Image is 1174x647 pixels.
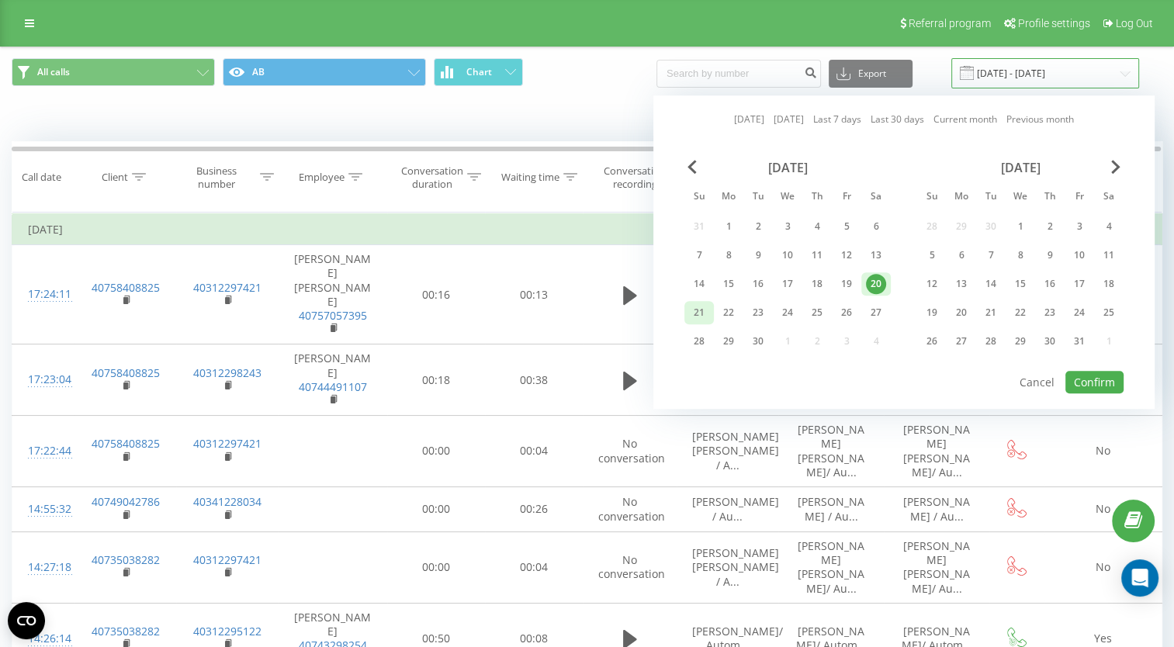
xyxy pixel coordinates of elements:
[836,216,857,237] div: 5
[684,301,714,324] div: Sun Sep 21, 2025
[1121,559,1158,597] div: Open Intercom Messenger
[1040,274,1060,294] div: 16
[917,301,947,324] div: Sun Oct 19, 2025
[743,330,773,353] div: Tue Sep 30, 2025
[951,331,971,351] div: 27
[807,216,827,237] div: 4
[1035,244,1065,267] div: Thu Oct 9, 2025
[777,216,798,237] div: 3
[387,416,485,487] td: 00:00
[1065,272,1094,296] div: Fri Oct 17, 2025
[719,274,739,294] div: 15
[1010,303,1030,323] div: 22
[466,67,492,78] span: Chart
[299,379,367,394] a: 40744491107
[835,186,858,209] abbr: Friday
[748,331,768,351] div: 30
[689,331,709,351] div: 28
[805,186,829,209] abbr: Thursday
[485,532,583,604] td: 00:04
[1035,330,1065,353] div: Thu Oct 30, 2025
[981,331,1001,351] div: 28
[871,112,924,127] a: Last 30 days
[773,215,802,238] div: Wed Sep 3, 2025
[922,331,942,351] div: 26
[802,301,832,324] div: Thu Sep 25, 2025
[1035,272,1065,296] div: Thu Oct 16, 2025
[807,303,827,323] div: 25
[1068,186,1091,209] abbr: Friday
[773,272,802,296] div: Wed Sep 17, 2025
[734,112,764,127] a: [DATE]
[193,552,261,567] a: 40312297421
[193,436,261,451] a: 40312297421
[861,272,891,296] div: Sat Sep 20, 2025
[598,494,665,523] span: No conversation
[1094,215,1124,238] div: Sat Oct 4, 2025
[719,216,739,237] div: 1
[866,303,886,323] div: 27
[861,244,891,267] div: Sat Sep 13, 2025
[717,186,740,209] abbr: Monday
[1094,244,1124,267] div: Sat Oct 11, 2025
[401,164,463,191] div: Conversation duration
[746,186,770,209] abbr: Tuesday
[598,552,665,581] span: No conversation
[981,245,1001,265] div: 7
[836,245,857,265] div: 12
[748,274,768,294] div: 16
[278,245,387,344] td: [PERSON_NAME] [PERSON_NAME]
[1040,331,1060,351] div: 30
[28,279,59,310] div: 17:24:11
[861,215,891,238] div: Sat Sep 6, 2025
[1010,216,1030,237] div: 1
[193,365,261,380] a: 40312298243
[950,186,973,209] abbr: Monday
[692,494,779,523] span: [PERSON_NAME] / Au...
[903,422,970,479] span: [PERSON_NAME] [PERSON_NAME]/ Au...
[1065,244,1094,267] div: Fri Oct 10, 2025
[864,186,888,209] abbr: Saturday
[1099,303,1119,323] div: 25
[743,272,773,296] div: Tue Sep 16, 2025
[223,58,426,86] button: AB
[1006,301,1035,324] div: Wed Oct 22, 2025
[28,365,59,395] div: 17:23:04
[1116,17,1153,29] span: Log Out
[193,624,261,638] a: 40312295122
[92,365,160,380] a: 40758408825
[947,272,976,296] div: Mon Oct 13, 2025
[22,171,61,184] div: Call date
[743,215,773,238] div: Tue Sep 2, 2025
[1006,330,1035,353] div: Wed Oct 29, 2025
[687,186,711,209] abbr: Sunday
[1006,112,1074,127] a: Previous month
[1069,245,1089,265] div: 10
[28,436,59,466] div: 17:22:44
[798,422,864,479] span: [PERSON_NAME] [PERSON_NAME]/ Au...
[1099,274,1119,294] div: 18
[92,624,160,638] a: 40735038282
[92,280,160,295] a: 40758408825
[748,216,768,237] div: 2
[798,494,864,523] span: [PERSON_NAME] / Au...
[976,272,1006,296] div: Tue Oct 14, 2025
[798,538,864,596] span: [PERSON_NAME] [PERSON_NAME]/ Au...
[917,272,947,296] div: Sun Oct 12, 2025
[501,171,559,184] div: Waiting time
[773,301,802,324] div: Wed Sep 24, 2025
[976,301,1006,324] div: Tue Oct 21, 2025
[866,216,886,237] div: 6
[1010,245,1030,265] div: 8
[719,303,739,323] div: 22
[947,330,976,353] div: Mon Oct 27, 2025
[866,245,886,265] div: 13
[773,244,802,267] div: Wed Sep 10, 2025
[684,244,714,267] div: Sun Sep 7, 2025
[981,274,1001,294] div: 14
[832,244,861,267] div: Fri Sep 12, 2025
[861,301,891,324] div: Sat Sep 27, 2025
[684,160,891,175] div: [DATE]
[687,160,697,174] span: Previous Month
[689,274,709,294] div: 14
